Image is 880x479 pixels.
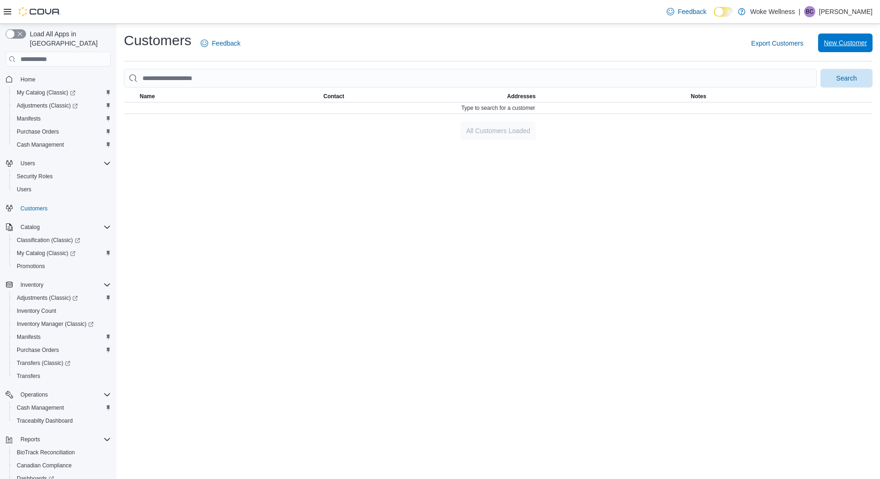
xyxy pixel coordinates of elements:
[13,171,111,182] span: Security Roles
[13,100,111,111] span: Adjustments (Classic)
[20,281,43,289] span: Inventory
[13,305,60,317] a: Inventory Count
[17,128,59,135] span: Purchase Orders
[324,93,345,100] span: Contact
[9,260,115,273] button: Promotions
[17,73,111,85] span: Home
[13,415,111,426] span: Traceabilty Dashboard
[9,414,115,427] button: Traceabilty Dashboard
[17,389,52,400] button: Operations
[13,261,49,272] a: Promotions
[17,346,59,354] span: Purchase Orders
[17,186,31,193] span: Users
[2,221,115,234] button: Catalog
[17,202,111,214] span: Customers
[26,29,111,48] span: Load All Apps in [GEOGRAPHIC_DATA]
[507,93,535,100] span: Addresses
[13,292,81,304] a: Adjustments (Classic)
[13,261,111,272] span: Promotions
[20,205,47,212] span: Customers
[13,318,111,330] span: Inventory Manager (Classic)
[9,291,115,304] a: Adjustments (Classic)
[124,31,191,50] h1: Customers
[19,7,61,16] img: Cova
[13,139,68,150] a: Cash Management
[9,112,115,125] button: Manifests
[17,462,72,469] span: Canadian Compliance
[17,372,40,380] span: Transfers
[13,87,79,98] a: My Catalog (Classic)
[17,307,56,315] span: Inventory Count
[13,331,44,343] a: Manifests
[17,279,111,290] span: Inventory
[13,100,81,111] a: Adjustments (Classic)
[2,433,115,446] button: Reports
[13,402,68,413] a: Cash Management
[13,235,84,246] a: Classification (Classic)
[17,74,39,85] a: Home
[9,183,115,196] button: Users
[9,86,115,99] a: My Catalog (Classic)
[9,125,115,138] button: Purchase Orders
[17,89,75,96] span: My Catalog (Classic)
[9,138,115,151] button: Cash Management
[2,202,115,215] button: Customers
[9,304,115,317] button: Inventory Count
[13,318,97,330] a: Inventory Manager (Classic)
[17,222,43,233] button: Catalog
[9,370,115,383] button: Transfers
[2,72,115,86] button: Home
[714,7,733,17] input: Dark Mode
[13,171,56,182] a: Security Roles
[9,99,115,112] a: Adjustments (Classic)
[663,2,710,21] a: Feedback
[13,358,111,369] span: Transfers (Classic)
[17,222,111,233] span: Catalog
[804,6,815,17] div: Blaine Carter
[466,126,530,135] span: All Customers Loaded
[17,389,111,400] span: Operations
[17,102,78,109] span: Adjustments (Classic)
[13,371,111,382] span: Transfers
[9,459,115,472] button: Canadian Compliance
[17,173,53,180] span: Security Roles
[9,247,115,260] a: My Catalog (Classic)
[9,170,115,183] button: Security Roles
[747,34,807,53] button: Export Customers
[17,449,75,456] span: BioTrack Reconciliation
[140,93,155,100] span: Name
[13,184,35,195] a: Users
[13,126,63,137] a: Purchase Orders
[13,235,111,246] span: Classification (Classic)
[13,305,111,317] span: Inventory Count
[9,234,115,247] a: Classification (Classic)
[20,76,35,83] span: Home
[9,344,115,357] button: Purchase Orders
[20,223,40,231] span: Catalog
[13,358,74,369] a: Transfers (Classic)
[17,320,94,328] span: Inventory Manager (Classic)
[824,38,867,47] span: New Customer
[820,69,873,88] button: Search
[13,184,111,195] span: Users
[13,113,44,124] a: Manifests
[799,6,800,17] p: |
[20,391,48,398] span: Operations
[20,436,40,443] span: Reports
[17,359,70,367] span: Transfers (Classic)
[17,203,51,214] a: Customers
[17,236,80,244] span: Classification (Classic)
[13,87,111,98] span: My Catalog (Classic)
[2,388,115,401] button: Operations
[17,279,47,290] button: Inventory
[806,6,814,17] span: BC
[13,248,111,259] span: My Catalog (Classic)
[13,113,111,124] span: Manifests
[836,74,857,83] span: Search
[818,34,873,52] button: New Customer
[460,121,536,140] button: All Customers Loaded
[17,294,78,302] span: Adjustments (Classic)
[819,6,873,17] p: [PERSON_NAME]
[13,126,111,137] span: Purchase Orders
